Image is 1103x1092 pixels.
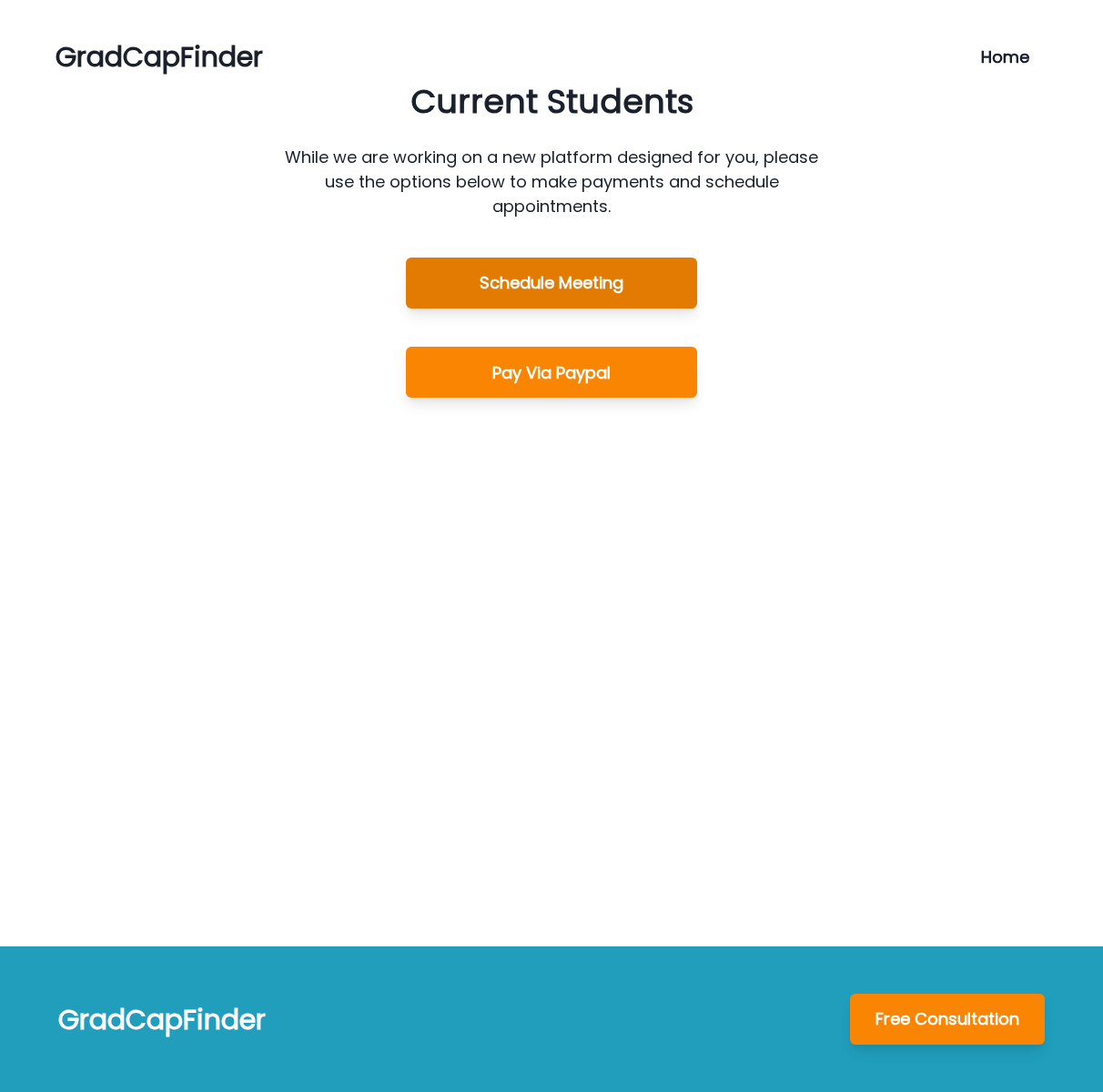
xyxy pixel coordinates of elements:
[58,999,266,1040] p: GradCapFinder
[850,994,1045,1045] button: Free Consultation
[406,258,697,308] button: Schedule Meeting
[981,45,1047,69] a: Home
[406,347,697,398] button: Pay Via Paypal
[56,37,263,76] a: GradCapFinder
[410,77,693,126] p: Current Students
[276,145,827,218] p: While we are working on a new platform designed for you, please use the options below to make pay...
